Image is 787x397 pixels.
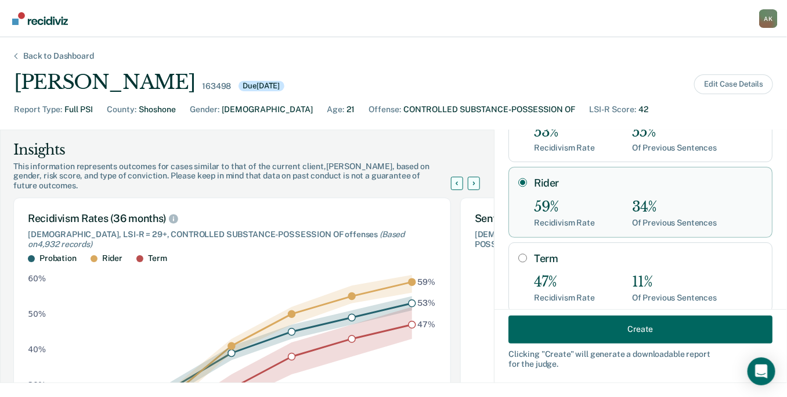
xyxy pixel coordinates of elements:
[475,230,725,249] div: [DEMOGRAPHIC_DATA], LSI-R = 29+, CONTROLLED SUBSTANCE-POSSESSION OF offenses
[13,162,465,191] div: This information represents outcomes for cases similar to that of the current client, [PERSON_NAM...
[107,103,136,116] div: County :
[632,274,717,291] div: 11%
[202,81,231,91] div: 163498
[28,230,436,249] div: [DEMOGRAPHIC_DATA], LSI-R = 29+, CONTROLLED SUBSTANCE-POSSESSION OF offenses
[403,103,575,116] div: CONTROLLED SUBSTANCE-POSSESSION OF
[222,103,313,116] div: [DEMOGRAPHIC_DATA]
[534,252,763,265] label: Term
[239,81,285,91] div: Due [DATE]
[589,103,636,116] div: LSI-R Score :
[14,103,62,116] div: Report Type :
[418,277,436,329] g: text
[534,143,595,153] div: Recidivism Rate
[534,199,595,216] div: 59%
[418,277,436,287] text: 59%
[102,253,122,263] div: Rider
[39,253,77,263] div: Probation
[28,309,46,319] text: 50%
[14,70,195,94] div: [PERSON_NAME]
[418,299,436,308] text: 53%
[190,103,219,116] div: Gender :
[632,218,717,228] div: Of Previous Sentences
[369,103,401,116] div: Offense :
[759,9,778,28] div: A K
[9,51,108,61] div: Back to Dashboard
[534,124,595,141] div: 53%
[28,230,405,249] span: (Based on 4,932 records )
[64,103,93,116] div: Full PSI
[475,212,725,225] div: Sentence Distribution
[534,218,595,228] div: Recidivism Rate
[28,212,436,225] div: Recidivism Rates (36 months)
[327,103,344,116] div: Age :
[632,199,717,216] div: 34%
[694,74,773,94] button: Edit Case Details
[632,143,717,153] div: Of Previous Sentences
[508,349,772,369] div: Clicking " Create " will generate a downloadable report for the judge.
[28,380,46,389] text: 30%
[534,293,595,303] div: Recidivism Rate
[28,274,46,283] text: 60%
[508,315,772,343] button: Create
[12,12,68,25] img: Recidiviz
[638,103,648,116] div: 42
[759,9,778,28] button: Profile dropdown button
[632,293,717,303] div: Of Previous Sentences
[418,320,436,329] text: 47%
[148,253,167,263] div: Term
[632,124,717,141] div: 55%
[346,103,355,116] div: 21
[534,274,595,291] div: 47%
[13,141,465,159] div: Insights
[28,345,46,354] text: 40%
[748,357,775,385] div: Open Intercom Messenger
[139,103,176,116] div: Shoshone
[534,177,763,189] label: Rider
